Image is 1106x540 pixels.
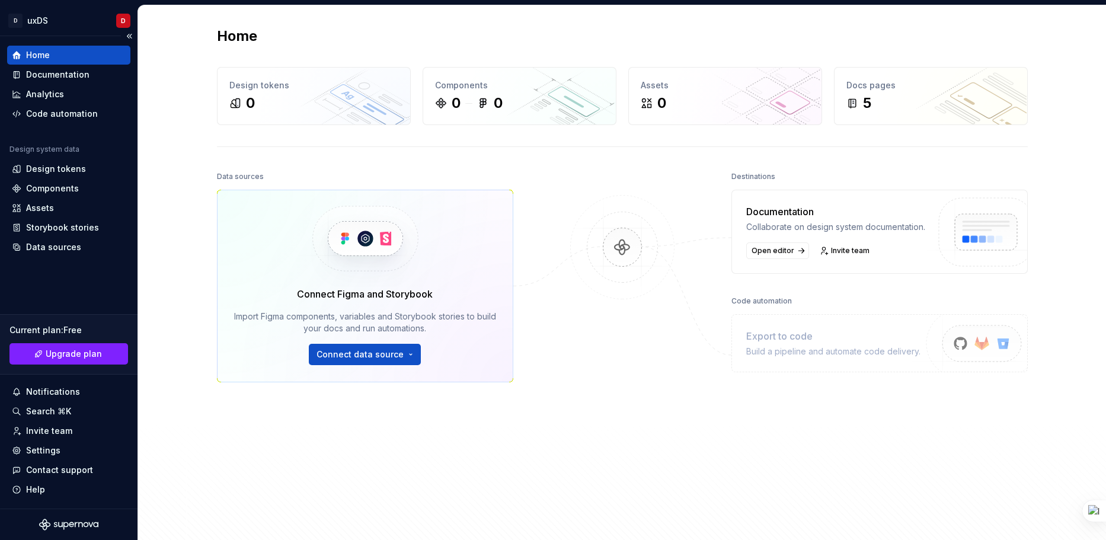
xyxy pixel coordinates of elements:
[746,205,925,219] div: Documentation
[9,343,128,365] a: Upgrade plan
[217,168,264,185] div: Data sources
[7,104,130,123] a: Code automation
[746,346,920,357] div: Build a pipeline and automate code delivery.
[834,67,1028,125] a: Docs pages5
[121,16,126,25] div: D
[2,8,135,33] button: DuxDSD
[435,79,604,91] div: Components
[7,238,130,257] a: Data sources
[26,241,81,253] div: Data sources
[831,246,870,255] span: Invite team
[7,421,130,440] a: Invite team
[9,324,128,336] div: Current plan : Free
[863,94,871,113] div: 5
[746,221,925,233] div: Collaborate on design system documentation.
[641,79,810,91] div: Assets
[7,199,130,218] a: Assets
[746,329,920,343] div: Export to code
[26,183,79,194] div: Components
[234,311,496,334] div: Import Figma components, variables and Storybook stories to build your docs and run automations.
[7,218,130,237] a: Storybook stories
[7,85,130,104] a: Analytics
[7,480,130,499] button: Help
[7,382,130,401] button: Notifications
[752,246,794,255] span: Open editor
[229,79,398,91] div: Design tokens
[494,94,503,113] div: 0
[26,163,86,175] div: Design tokens
[846,79,1015,91] div: Docs pages
[9,145,79,154] div: Design system data
[26,49,50,61] div: Home
[816,242,875,259] a: Invite team
[26,202,54,214] div: Assets
[7,65,130,84] a: Documentation
[46,348,102,360] span: Upgrade plan
[26,425,72,437] div: Invite team
[217,27,257,46] h2: Home
[7,159,130,178] a: Design tokens
[657,94,666,113] div: 0
[731,168,775,185] div: Destinations
[746,242,809,259] a: Open editor
[731,293,792,309] div: Code automation
[297,287,433,301] div: Connect Figma and Storybook
[26,222,99,234] div: Storybook stories
[7,461,130,480] button: Contact support
[8,14,23,28] div: D
[309,344,421,365] button: Connect data source
[39,519,98,531] svg: Supernova Logo
[246,94,255,113] div: 0
[121,28,138,44] button: Collapse sidebar
[7,441,130,460] a: Settings
[317,349,404,360] span: Connect data source
[27,15,48,27] div: uxDS
[452,94,461,113] div: 0
[628,67,822,125] a: Assets0
[7,46,130,65] a: Home
[217,67,411,125] a: Design tokens0
[7,402,130,421] button: Search ⌘K
[26,108,98,120] div: Code automation
[26,464,93,476] div: Contact support
[7,179,130,198] a: Components
[26,386,80,398] div: Notifications
[26,405,71,417] div: Search ⌘K
[26,88,64,100] div: Analytics
[26,484,45,496] div: Help
[423,67,616,125] a: Components00
[26,69,89,81] div: Documentation
[26,445,60,456] div: Settings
